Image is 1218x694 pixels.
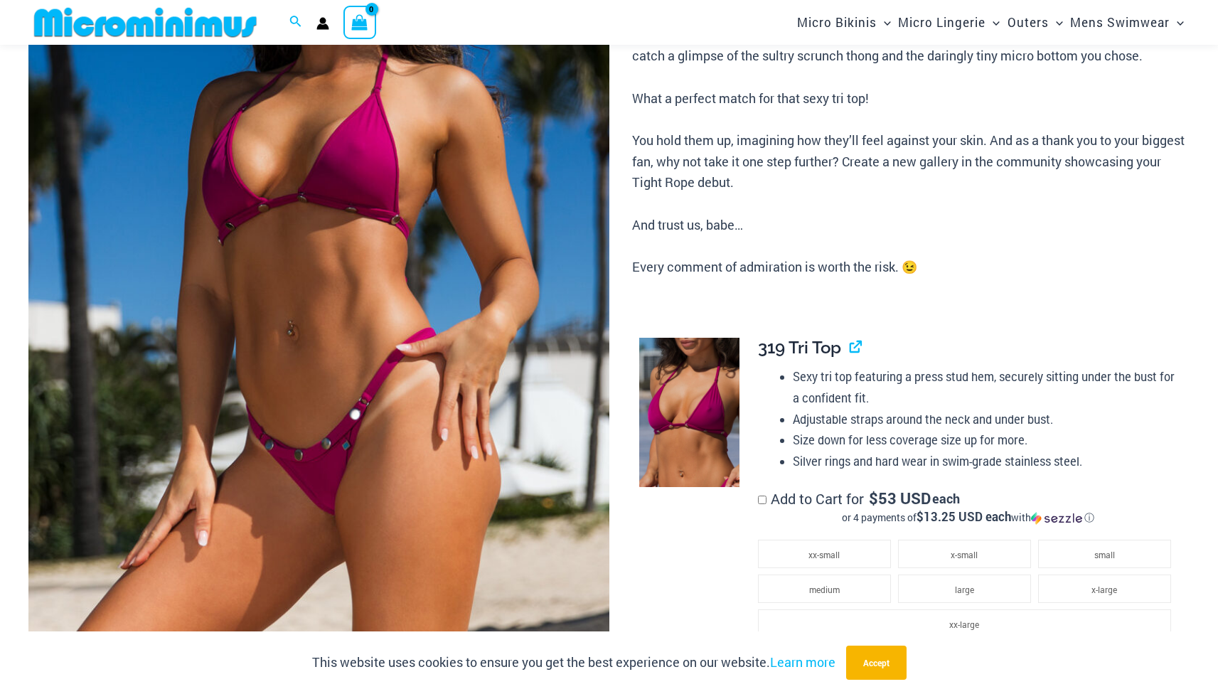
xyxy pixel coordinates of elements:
a: Account icon link [316,17,329,30]
span: medium [809,584,840,595]
img: MM SHOP LOGO FLAT [28,6,262,38]
li: x-small [898,540,1031,568]
li: Sexy tri top featuring a press stud hem, securely sitting under the bust for a confident fit. [793,366,1178,408]
div: or 4 payments of with [758,511,1178,525]
a: View Shopping Cart, empty [343,6,376,38]
a: OutersMenu ToggleMenu Toggle [1004,4,1067,41]
span: Menu Toggle [1049,4,1063,41]
span: 319 Tri Top [758,337,841,358]
img: Sezzle [1031,512,1082,525]
span: Menu Toggle [877,4,891,41]
span: x-small [951,549,978,560]
li: Silver rings and hard wear in swim-grade stainless steel. [793,451,1178,472]
a: Mens SwimwearMenu ToggleMenu Toggle [1067,4,1187,41]
li: medium [758,575,891,603]
li: small [1038,540,1171,568]
a: Search icon link [289,14,302,32]
span: Mens Swimwear [1070,4,1170,41]
span: Menu Toggle [985,4,1000,41]
li: Size down for less coverage size up for more. [793,429,1178,451]
span: Menu Toggle [1170,4,1184,41]
a: Micro LingerieMenu ToggleMenu Toggle [894,4,1003,41]
span: large [955,584,974,595]
label: Add to Cart for [758,489,1178,525]
span: 53 USD [869,491,931,506]
span: $ [869,488,878,508]
span: each [932,491,960,506]
li: Adjustable straps around the neck and under bust. [793,409,1178,430]
li: xx-large [758,609,1171,638]
li: x-large [1038,575,1171,603]
span: small [1094,549,1115,560]
p: This website uses cookies to ensure you get the best experience on our website. [312,652,835,673]
span: Micro Lingerie [898,4,985,41]
button: Accept [846,646,907,680]
a: Micro BikinisMenu ToggleMenu Toggle [794,4,894,41]
span: xx-large [949,619,979,630]
span: xx-small [808,549,840,560]
span: Outers [1008,4,1049,41]
span: Micro Bikinis [797,4,877,41]
li: xx-small [758,540,891,568]
nav: Site Navigation [791,2,1190,43]
li: large [898,575,1031,603]
input: Add to Cart for$53 USD eachor 4 payments of$13.25 USD eachwithSezzle Click to learn more about Se... [758,496,766,504]
a: Learn more [770,653,835,671]
img: Tight Rope Pink 319 Top [639,338,739,488]
div: or 4 payments of$13.25 USD eachwithSezzle Click to learn more about Sezzle [758,511,1178,525]
span: x-large [1091,584,1117,595]
span: $13.25 USD each [917,508,1011,525]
